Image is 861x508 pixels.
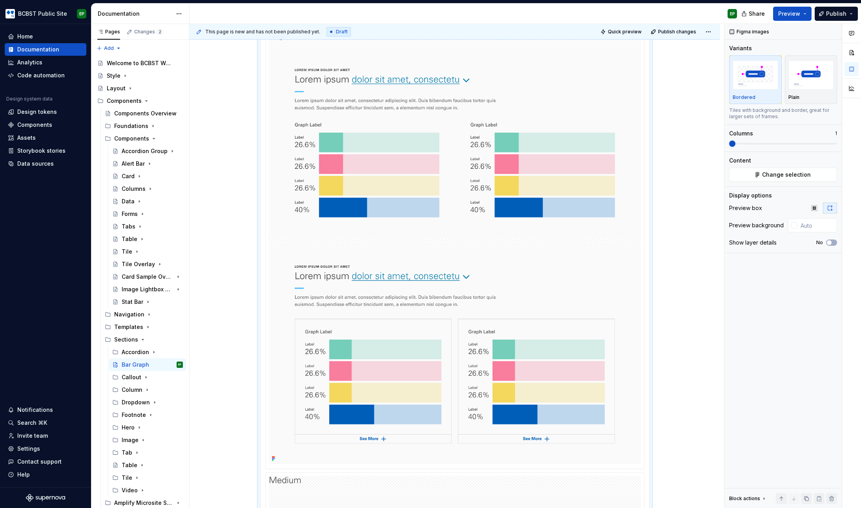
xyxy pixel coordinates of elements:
div: Components [107,97,142,105]
button: Publish [815,7,858,21]
button: Preview [773,7,812,21]
label: No [816,239,823,246]
button: Search ⌘K [5,417,86,429]
div: Dropdown [109,396,186,409]
div: Image [109,434,186,446]
button: Publish changes [648,26,700,37]
div: Documentation [17,46,59,53]
div: Data [122,197,135,205]
a: Data [109,195,186,208]
a: Card [109,170,186,183]
a: Image Lightbox Overlay [109,283,186,296]
span: Publish [826,10,846,18]
button: Change selection [729,168,837,182]
div: Home [17,33,33,40]
div: Templates [114,323,143,331]
div: Preview background [729,221,784,229]
div: Footnote [122,411,146,419]
span: Quick preview [608,29,642,35]
div: Data sources [17,160,54,168]
a: Home [5,30,86,43]
div: Block actions [729,495,760,502]
svg: Supernova Logo [26,494,65,502]
div: Accordion Group [122,147,168,155]
div: Hero [109,421,186,434]
div: Video [122,486,138,494]
div: Components Overview [114,110,177,117]
div: Columns [729,130,753,137]
div: Assets [17,134,36,142]
div: Help [17,471,30,479]
span: Preview [778,10,800,18]
div: Navigation [114,311,144,318]
a: Tile [109,245,186,258]
div: Image [122,436,139,444]
div: Pages [97,29,120,35]
div: Tabs [122,223,135,230]
div: Stat Bar [122,298,143,306]
a: Tile Overlay [109,258,186,270]
a: Components Overview [102,107,186,120]
button: Help [5,468,86,481]
div: Variants [729,44,752,52]
img: placeholder [733,60,778,89]
a: Forms [109,208,186,220]
a: Assets [5,132,86,144]
div: Sections [102,333,186,346]
a: Code automation [5,69,86,82]
a: Storybook stories [5,144,86,157]
a: Components [5,119,86,131]
a: Data sources [5,157,86,170]
div: Tab [109,446,186,459]
button: Notifications [5,404,86,416]
div: Foundations [102,120,186,132]
a: Settings [5,442,86,455]
div: Components [17,121,52,129]
p: Plain [788,94,799,101]
a: Columns [109,183,186,195]
div: Tile [122,474,132,482]
div: Design tokens [17,108,57,116]
a: Accordion Group [109,145,186,157]
img: b44e7a6b-69a5-43df-ae42-963d7259159b.png [5,9,15,18]
div: Search ⌘K [17,419,47,427]
div: Settings [17,445,40,453]
a: Stat Bar [109,296,186,308]
div: Bar Graph [122,361,149,369]
div: Hero [122,424,135,431]
div: BCBST Public Site [18,10,67,18]
div: Invite team [17,432,48,440]
a: Design tokens [5,106,86,118]
div: Changes [134,29,163,35]
div: Image Lightbox Overlay [122,285,173,293]
div: Columns [122,185,146,193]
div: Storybook stories [17,147,66,155]
div: Show layer details [729,239,777,247]
div: Sections [114,336,138,344]
a: Tabs [109,220,186,233]
div: Forms [122,210,138,218]
div: Tile [122,248,132,256]
div: Callout [122,373,141,381]
span: 2 [157,29,163,35]
div: Table [122,235,137,243]
div: Accordion [122,348,149,356]
div: Components [102,132,186,145]
div: Components [94,95,186,107]
div: Components [114,135,149,143]
div: Tab [122,449,132,457]
div: Dropdown [122,398,150,406]
span: This page is new and has not been published yet. [205,29,320,35]
input: Auto [797,218,837,232]
button: BCBST Public SiteEP [2,5,89,22]
p: 1 [835,130,837,137]
a: Style [94,69,186,82]
div: Footnote [109,409,186,421]
div: Video [109,484,186,497]
button: Quick preview [598,26,645,37]
button: placeholderPlain [785,55,837,104]
a: Welcome to BCBST Web [94,57,186,69]
div: Notifications [17,406,53,414]
div: EP [79,11,84,17]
